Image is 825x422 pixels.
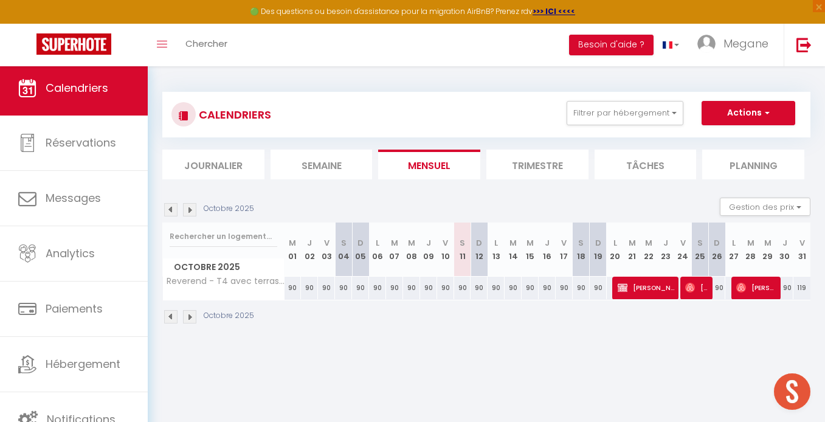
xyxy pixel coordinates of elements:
[301,223,318,277] th: 02
[505,277,522,299] div: 90
[403,277,420,299] div: 90
[170,226,277,247] input: Rechercher un logement...
[708,277,725,299] div: 90
[318,277,335,299] div: 90
[46,301,103,316] span: Paiements
[352,277,369,299] div: 90
[702,101,795,125] button: Actions
[796,37,812,52] img: logout
[289,237,296,249] abbr: M
[437,277,454,299] div: 90
[460,237,465,249] abbr: S
[793,277,810,299] div: 119
[573,277,590,299] div: 90
[386,277,403,299] div: 90
[776,223,793,277] th: 30
[357,237,364,249] abbr: D
[685,276,708,299] span: [PERSON_NAME]
[486,150,589,179] li: Trimestre
[776,277,793,299] div: 90
[720,198,810,216] button: Gestion des prix
[641,223,658,277] th: 22
[545,237,550,249] abbr: J
[526,237,534,249] abbr: M
[764,237,771,249] abbr: M
[420,223,437,277] th: 09
[774,373,810,410] div: Ouvrir le chat
[732,237,736,249] abbr: L
[629,237,636,249] abbr: M
[378,150,480,179] li: Mensuel
[533,6,575,16] a: >>> ICI <<<<
[793,223,810,277] th: 31
[578,237,584,249] abbr: S
[509,237,517,249] abbr: M
[454,277,471,299] div: 90
[742,223,759,277] th: 28
[674,223,691,277] th: 24
[607,223,624,277] th: 20
[271,150,373,179] li: Semaine
[301,277,318,299] div: 90
[204,310,254,322] p: Octobre 2025
[691,223,708,277] th: 25
[369,277,386,299] div: 90
[561,237,567,249] abbr: V
[46,246,95,261] span: Analytics
[443,237,448,249] abbr: V
[352,223,369,277] th: 05
[36,33,111,55] img: Super Booking
[285,277,302,299] div: 90
[196,101,271,128] h3: CALENDRIERS
[341,237,347,249] abbr: S
[471,277,488,299] div: 90
[539,277,556,299] div: 90
[697,35,716,53] img: ...
[437,223,454,277] th: 10
[569,35,654,55] button: Besoin d'aide ?
[702,150,804,179] li: Planning
[663,237,668,249] abbr: J
[163,258,284,276] span: Octobre 2025
[556,223,573,277] th: 17
[595,150,697,179] li: Tâches
[386,223,403,277] th: 07
[747,237,754,249] abbr: M
[376,237,379,249] abbr: L
[595,237,601,249] abbr: D
[476,237,482,249] abbr: D
[657,223,674,277] th: 23
[335,223,352,277] th: 04
[471,223,488,277] th: 12
[556,277,573,299] div: 90
[162,150,264,179] li: Journalier
[46,190,101,206] span: Messages
[680,237,686,249] abbr: V
[185,37,227,50] span: Chercher
[46,356,120,372] span: Hébergement
[590,277,607,299] div: 90
[176,24,236,66] a: Chercher
[494,237,498,249] abbr: L
[426,237,431,249] abbr: J
[324,237,330,249] abbr: V
[759,223,776,277] th: 29
[488,223,505,277] th: 13
[613,237,617,249] abbr: L
[708,223,725,277] th: 26
[46,135,116,150] span: Réservations
[307,237,312,249] abbr: J
[799,237,805,249] abbr: V
[645,237,652,249] abbr: M
[688,24,784,66] a: ... Megane
[318,223,335,277] th: 03
[714,237,720,249] abbr: D
[403,223,420,277] th: 08
[391,237,398,249] abbr: M
[725,223,742,277] th: 27
[46,80,108,95] span: Calendriers
[736,276,776,299] span: [PERSON_NAME]
[335,277,352,299] div: 90
[165,277,286,286] span: Reverend - T4 avec terrasse proche plages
